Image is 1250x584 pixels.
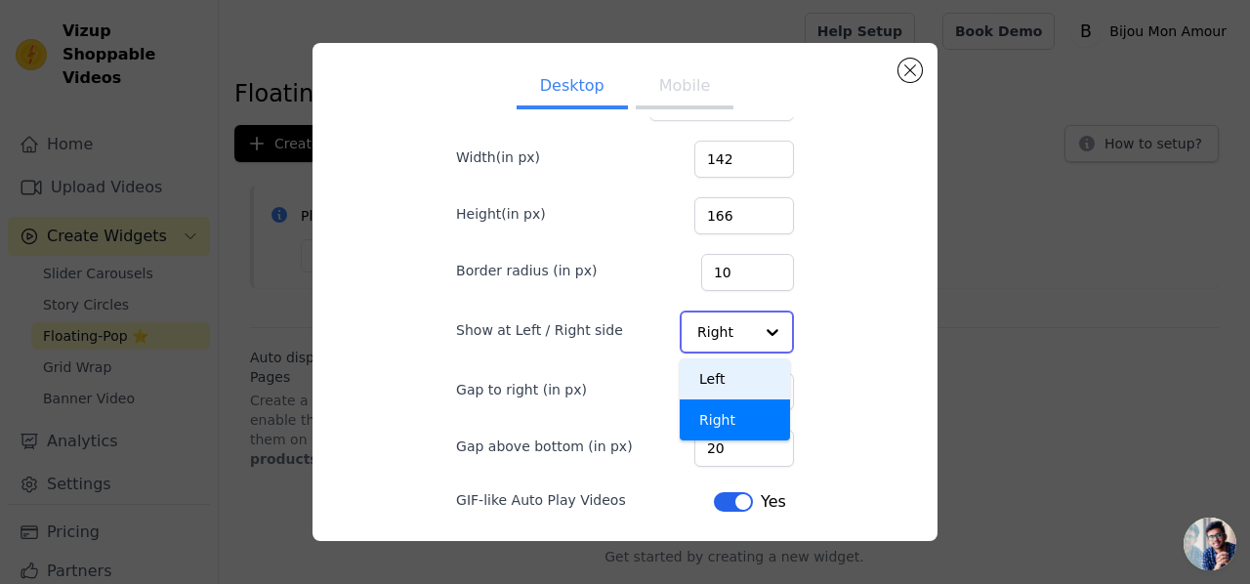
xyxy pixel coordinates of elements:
[680,399,790,440] div: Right
[680,358,790,399] div: Left
[456,261,597,280] label: Border radius (in px)
[456,490,626,510] label: GIF-like Auto Play Videos
[456,437,633,456] label: Gap above bottom (in px)
[456,147,540,167] label: Width(in px)
[517,66,628,109] button: Desktop
[761,490,786,514] span: Yes
[456,320,623,340] label: Show at Left / Right side
[1184,518,1236,570] a: Ouvrir le chat
[636,66,733,109] button: Mobile
[898,59,922,82] button: Close modal
[456,204,546,224] label: Height(in px)
[456,380,587,399] label: Gap to right (in px)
